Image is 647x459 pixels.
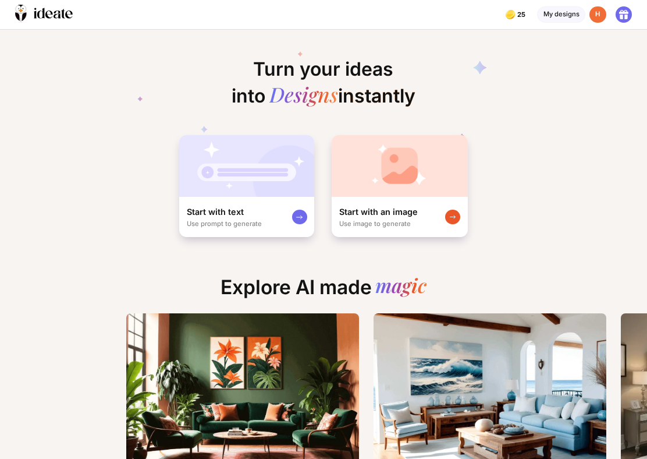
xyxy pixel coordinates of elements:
div: Start with an image [339,206,418,217]
div: Use prompt to generate [187,220,262,228]
span: 25 [517,11,528,19]
img: startWithTextCardBg.jpg [179,135,314,197]
div: H [589,6,606,23]
div: My designs [537,6,585,23]
img: startWithImageCardBg.jpg [332,135,468,197]
div: Use image to generate [339,220,411,228]
div: Start with text [187,206,244,217]
div: magic [375,276,426,299]
div: Explore AI made [213,276,434,306]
